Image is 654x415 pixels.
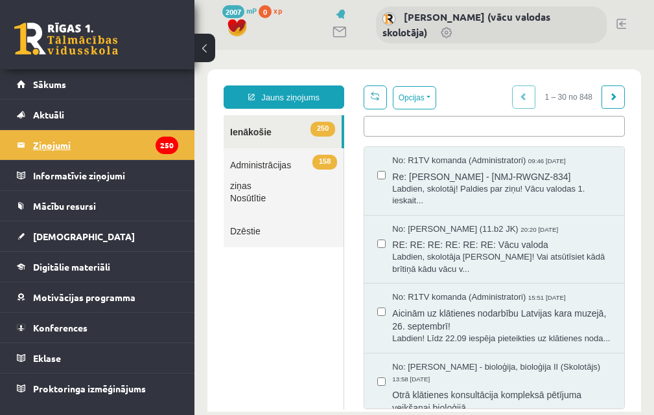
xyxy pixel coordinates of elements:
span: No: R1TV komanda (Administratori) [198,241,331,254]
span: Konferences [33,322,88,333]
i: 250 [156,137,178,154]
a: No: R1TV komanda (Administratori) 15:51 [DATE] Aicinām uz klātienes nodarbību Latvijas kara muzej... [198,241,417,295]
span: 15:51 [DATE] [334,243,374,253]
span: Re: [PERSON_NAME] - [NMJ-RWGNZ-834] [198,117,417,133]
a: No: R1TV komanda (Administratori) 09:46 [DATE] Re: [PERSON_NAME] - [NMJ-RWGNZ-834] Labdien, skolo... [198,105,417,157]
span: 1 – 30 no 848 [341,36,408,59]
a: 250Ienākošie [29,65,147,98]
span: 13:58 [DATE] [198,325,238,335]
span: No: [PERSON_NAME] (11.b2 JK) [198,174,323,186]
a: Rīgas 1. Tālmācības vidusskola [14,23,118,55]
span: 09:46 [DATE] [334,107,374,117]
span: RE: RE: RE: RE: RE: RE: Vācu valoda [198,185,417,201]
span: 250 [116,72,141,87]
span: Proktoringa izmēģinājums [33,383,146,394]
span: xp [274,5,282,16]
img: Inga Volfa (vācu valodas skolotāja) [382,12,395,25]
span: Aktuāli [33,109,64,120]
legend: Informatīvie ziņojumi [33,161,178,190]
a: 158Administrācijas ziņas [29,98,149,131]
a: Aktuāli [17,100,178,129]
span: 158 [118,105,143,120]
span: Aicinām uz klātienes nodarbību Latvijas kara muzejā, 26. septembrī! [198,254,417,283]
span: Sākums [33,78,66,90]
a: No: [PERSON_NAME] (11.b2 JK) 20:20 [DATE] RE: RE: RE: RE: RE: RE: Vācu valoda Labdien, skolotāja ... [198,174,417,226]
a: Digitālie materiāli [17,252,178,282]
a: Dzēstie [29,164,149,197]
span: Digitālie materiāli [33,261,110,273]
a: Konferences [17,313,178,342]
span: 0 [259,5,272,18]
span: mP [246,5,257,16]
a: [DEMOGRAPHIC_DATA] [17,221,178,251]
a: Ziņojumi250 [17,130,178,160]
a: Motivācijas programma [17,282,178,312]
span: Labdien! Līdz 22.09 iespēja pieteikties uz klātienes noda... [198,283,417,295]
span: Labdien, skolotāj! Paldies par ziņu! Vācu valodas 1. ieskait... [198,133,417,157]
a: Sākums [17,69,178,99]
span: 2007 [222,5,244,18]
span: Motivācijas programma [33,291,135,303]
a: Informatīvie ziņojumi [17,161,178,190]
a: 2007 mP [222,5,257,16]
a: 0 xp [259,5,288,16]
a: Mācību resursi [17,191,178,221]
span: Eklase [33,352,61,364]
span: Labdien, skolotāja [PERSON_NAME]! Vai atsūtīsiet kādā brītiņā kādu vācu v... [198,201,417,225]
span: No: [PERSON_NAME] - bioloģija, bioloģija II (Skolotājs) [198,311,406,324]
span: Otrā klātienes konsultācija kompleksā pētījuma veikšanai bioloģijā [198,335,417,365]
a: Jauns ziņojums [29,36,150,59]
span: 20:20 [DATE] [326,175,366,185]
span: [DEMOGRAPHIC_DATA] [33,230,135,242]
span: No: R1TV komanda (Administratori) [198,105,331,117]
a: Eklase [17,343,178,373]
a: No: [PERSON_NAME] - bioloģija, bioloģija II (Skolotājs) 13:58 [DATE] Otrā klātienes konsultācija ... [198,311,417,388]
a: Proktoringa izmēģinājums [17,374,178,403]
button: Opcijas [198,36,242,60]
legend: Ziņojumi [33,130,178,160]
a: [PERSON_NAME] (vācu valodas skolotāja) [382,10,550,39]
span: Mācību resursi [33,200,96,212]
a: Nosūtītie [29,131,149,164]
